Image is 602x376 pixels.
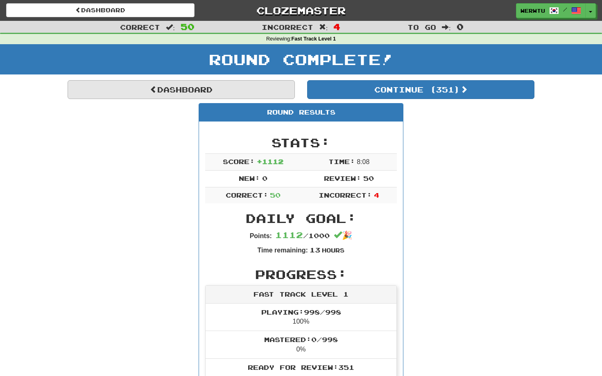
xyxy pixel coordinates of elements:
[333,22,340,32] span: 4
[68,80,295,99] a: Dashboard
[334,231,352,240] span: 🎉
[3,51,599,68] h1: Round Complete!
[207,3,395,18] a: Clozemaster
[166,24,175,31] span: :
[205,268,397,281] h2: Progress:
[457,22,464,32] span: 0
[319,24,328,31] span: :
[239,174,260,182] span: New:
[521,7,545,14] span: werwtu
[270,191,281,199] span: 50
[262,23,313,31] span: Incorrect
[120,23,160,31] span: Correct
[319,191,372,199] span: Incorrect:
[328,158,355,165] span: Time:
[407,23,436,31] span: To go
[226,191,268,199] span: Correct:
[206,331,396,359] li: 0%
[206,304,396,331] li: 100%
[205,212,397,225] h2: Daily Goal:
[516,3,586,18] a: werwtu /
[205,136,397,149] h2: Stats:
[275,230,303,240] span: 1112
[258,247,308,254] strong: Time remaining:
[264,335,338,343] span: Mastered: 0 / 998
[357,158,369,165] span: 8 : 0 8
[250,232,272,239] strong: Points:
[206,286,396,304] div: Fast Track Level 1
[563,7,567,12] span: /
[324,174,361,182] span: Review:
[310,246,320,254] span: 13
[262,174,267,182] span: 0
[257,158,283,165] span: + 1112
[374,191,379,199] span: 4
[248,363,354,371] span: Ready for Review: 351
[6,3,195,17] a: Dashboard
[363,174,374,182] span: 50
[199,104,403,122] div: Round Results
[307,80,534,99] button: Continue (351)
[292,36,336,42] strong: Fast Track Level 1
[322,247,344,254] small: Hours
[261,308,341,316] span: Playing: 998 / 998
[442,24,451,31] span: :
[223,158,255,165] span: Score:
[275,232,330,239] span: / 1000
[181,22,195,32] span: 50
